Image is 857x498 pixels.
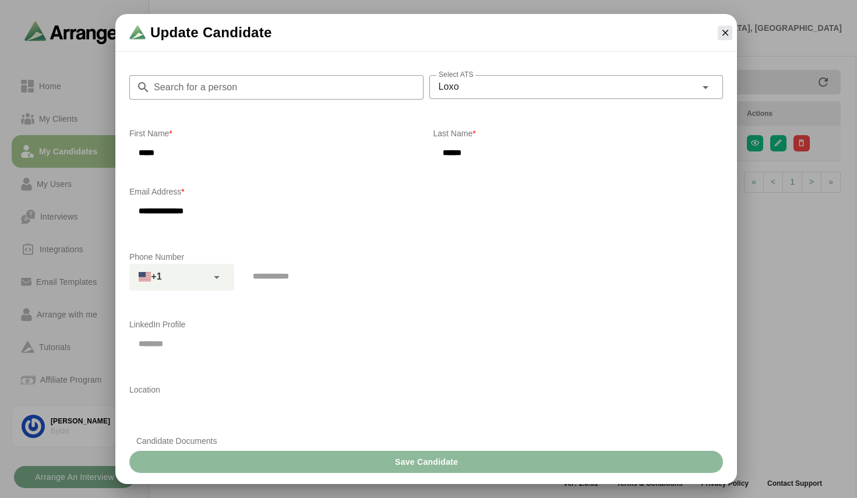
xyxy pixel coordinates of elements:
[129,383,723,397] p: Location
[129,250,723,264] p: Phone Number
[129,451,723,473] button: Save Candidate
[394,451,458,473] span: Save Candidate
[439,79,459,94] span: Loxo
[129,126,419,140] p: First Name
[129,185,723,199] p: Email Address
[150,23,272,42] span: Update Candidate
[433,126,724,140] p: Last Name
[136,434,419,448] p: Candidate Documents
[129,317,723,331] p: LinkedIn Profile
